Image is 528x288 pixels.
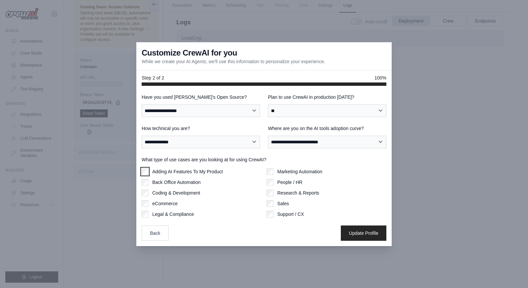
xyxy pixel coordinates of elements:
[374,74,386,81] span: 100%
[142,125,260,132] label: How technical you are?
[495,256,528,288] iframe: Chat Widget
[142,156,386,163] label: What type of use cases are you looking at for using CrewAI?
[277,211,304,217] label: Support / CX
[142,225,169,241] button: Back
[277,168,322,175] label: Marketing Automation
[277,190,319,196] label: Research & Reports
[341,225,386,241] button: Update Profile
[152,168,223,175] label: Adding AI Features To My Product
[142,94,260,100] label: Have you used [PERSON_NAME]'s Open Source?
[152,190,200,196] label: Coding & Development
[268,125,386,132] label: Where are you on the AI tools adoption curve?
[277,200,289,207] label: Sales
[277,179,302,186] label: People / HR
[142,58,325,65] p: While we create your AI Agents, we'll use this information to personalize your experience.
[152,179,200,186] label: Back Office Automation
[142,74,164,81] span: Step 2 of 2
[268,94,386,100] label: Plan to use CrewAI in production [DATE]?
[152,211,194,217] label: Legal & Compliance
[152,200,178,207] label: eCommerce
[142,48,237,58] h3: Customize CrewAI for you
